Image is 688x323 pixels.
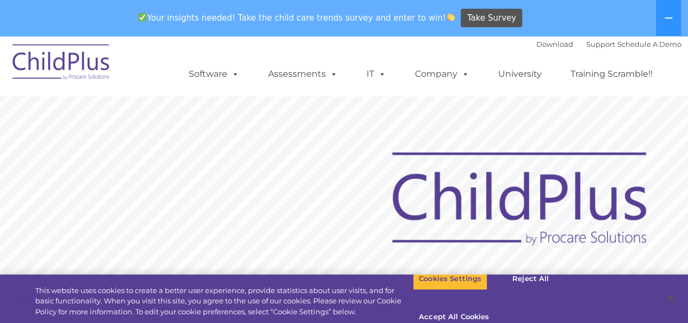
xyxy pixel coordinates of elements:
a: IT [356,63,397,85]
span: Your insights needed! Take the child care trends survey and enter to win! [134,7,460,28]
font: | [536,40,681,48]
a: Company [404,63,480,85]
a: Training Scramble!! [560,63,664,85]
button: Close [659,286,683,310]
a: Schedule A Demo [617,40,681,48]
a: Take Survey [461,9,522,28]
div: This website uses cookies to create a better user experience, provide statistics about user visit... [35,285,413,318]
a: Software [178,63,250,85]
img: 👏 [447,13,455,21]
a: Support [586,40,615,48]
a: University [487,63,553,85]
img: ✅ [138,13,146,21]
img: ChildPlus by Procare Solutions [7,36,116,91]
a: Download [536,40,573,48]
a: Assessments [257,63,349,85]
span: Take Survey [467,9,516,28]
button: Reject All [497,267,565,290]
button: Cookies Settings [413,267,487,290]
